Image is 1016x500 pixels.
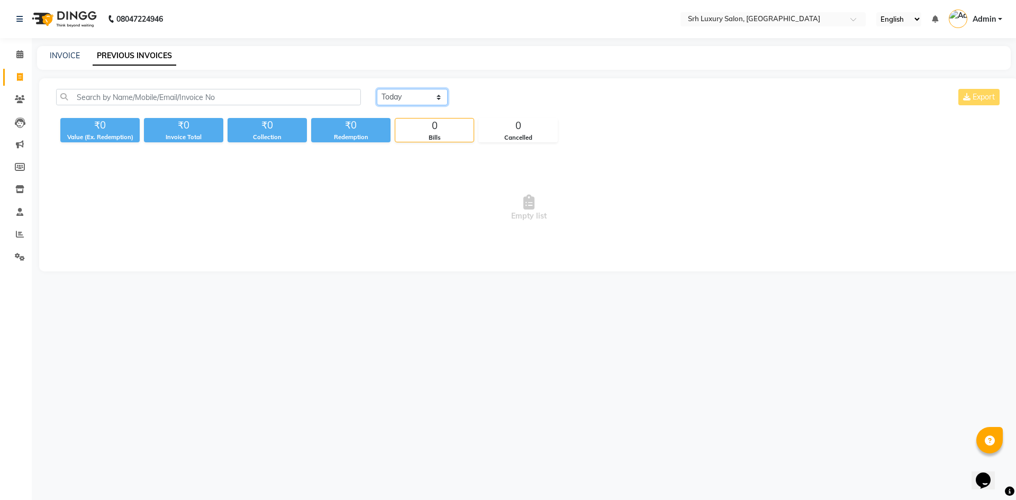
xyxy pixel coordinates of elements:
a: PREVIOUS INVOICES [93,47,176,66]
div: 0 [395,119,474,133]
span: Admin [973,14,996,25]
div: Bills [395,133,474,142]
img: Admin [949,10,967,28]
a: INVOICE [50,51,80,60]
b: 08047224946 [116,4,163,34]
iframe: chat widget [972,458,1005,489]
div: Redemption [311,133,391,142]
div: Cancelled [479,133,557,142]
div: ₹0 [144,118,223,133]
img: logo [27,4,99,34]
div: ₹0 [60,118,140,133]
div: Invoice Total [144,133,223,142]
div: Collection [228,133,307,142]
span: Empty list [56,155,1002,261]
div: ₹0 [311,118,391,133]
input: Search by Name/Mobile/Email/Invoice No [56,89,361,105]
div: 0 [479,119,557,133]
div: ₹0 [228,118,307,133]
div: Value (Ex. Redemption) [60,133,140,142]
